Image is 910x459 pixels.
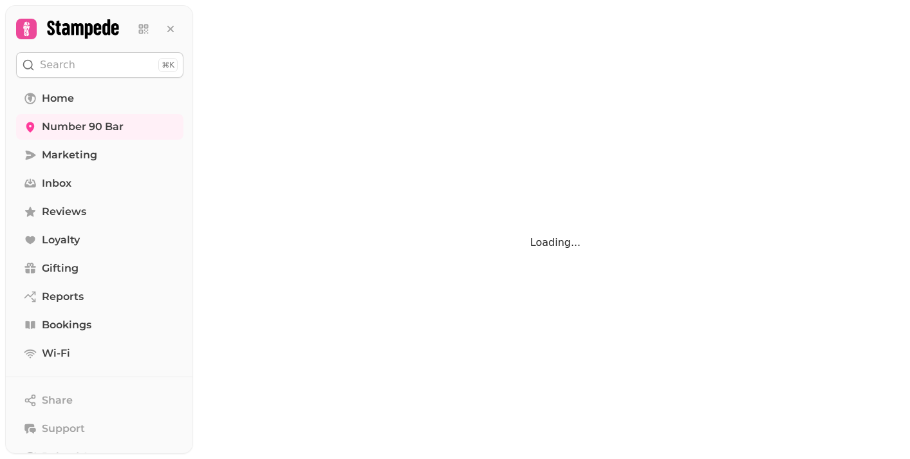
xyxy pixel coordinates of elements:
span: Gifting [42,261,79,276]
span: Reviews [42,204,86,220]
span: Share [42,393,73,408]
a: Marketing [16,142,183,168]
p: Search [40,57,75,73]
a: Reviews [16,199,183,225]
a: Gifting [16,256,183,281]
a: Loyalty [16,227,183,253]
span: Support [42,421,85,436]
div: ⌘K [158,58,178,72]
button: Share [16,388,183,413]
span: Inbox [42,176,71,191]
span: Marketing [42,147,97,163]
a: Reports [16,284,183,310]
span: Home [42,91,74,106]
button: Support [16,416,183,442]
span: Number 90 Bar [42,119,124,135]
button: Search⌘K [16,52,183,78]
a: Home [16,86,183,111]
a: Wi-Fi [16,341,183,366]
a: Bookings [16,312,183,338]
a: Number 90 Bar [16,114,183,140]
span: Bookings [42,317,91,333]
span: Wi-Fi [42,346,70,361]
span: Reports [42,289,84,304]
span: Loyalty [42,232,80,248]
a: Inbox [16,171,183,196]
p: Loading... [475,235,636,250]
